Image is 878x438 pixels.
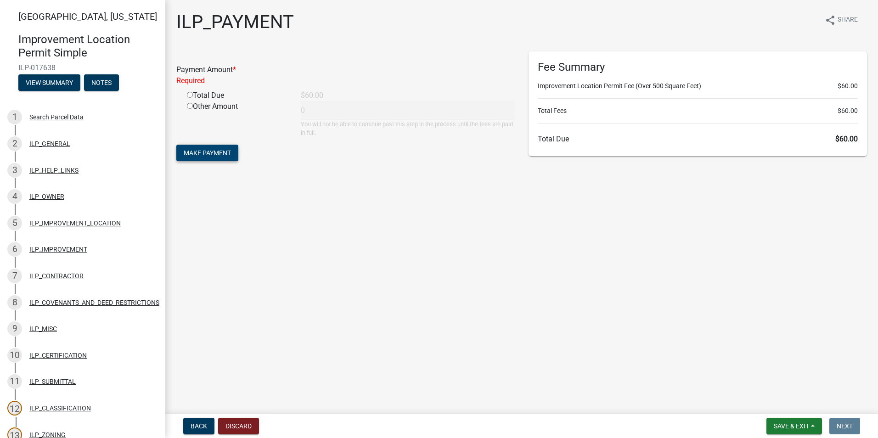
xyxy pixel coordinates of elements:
div: 10 [7,348,22,363]
div: ILP_MISC [29,326,57,332]
button: Discard [218,418,259,434]
div: 2 [7,136,22,151]
div: 8 [7,295,22,310]
button: Save & Exit [766,418,822,434]
div: ILP_GENERAL [29,140,70,147]
div: 3 [7,163,22,178]
div: ILP_SUBMITTAL [29,378,76,385]
div: 9 [7,321,22,336]
h1: ILP_PAYMENT [176,11,294,33]
div: 6 [7,242,22,257]
span: $60.00 [838,106,858,116]
span: $60.00 [838,81,858,91]
span: Share [838,15,858,26]
wm-modal-confirm: Notes [84,79,119,87]
button: Notes [84,74,119,91]
h4: Improvement Location Permit Simple [18,33,158,60]
div: 4 [7,189,22,204]
span: Save & Exit [774,422,809,430]
div: Payment Amount [169,64,522,86]
div: ILP_HELP_LINKS [29,167,79,174]
div: ILP_IMPROVEMENT [29,246,87,253]
span: Back [191,422,207,430]
div: ILP_COVENANTS_AND_DEED_RESTRICTIONS [29,299,159,306]
span: Next [837,422,853,430]
i: share [825,15,836,26]
div: ILP_CONTRACTOR [29,273,84,279]
div: Required [176,75,515,86]
h6: Total Due [538,135,858,143]
div: Other Amount [180,101,294,137]
div: 11 [7,374,22,389]
button: Next [829,418,860,434]
div: Total Due [180,90,294,101]
button: Back [183,418,214,434]
div: ILP_IMPROVEMENT_LOCATION [29,220,121,226]
span: $60.00 [835,135,858,143]
li: Total Fees [538,106,858,116]
div: Search Parcel Data [29,114,84,120]
div: ILP_OWNER [29,193,64,200]
span: Make Payment [184,149,231,157]
wm-modal-confirm: Summary [18,79,80,87]
span: ILP-017638 [18,63,147,72]
div: 12 [7,401,22,416]
div: ILP_CERTIFICATION [29,352,87,359]
div: ILP_CLASSIFICATION [29,405,91,411]
li: Improvement Location Permit Fee (Over 500 Square Feet) [538,81,858,91]
span: [GEOGRAPHIC_DATA], [US_STATE] [18,11,157,22]
div: 7 [7,269,22,283]
div: 1 [7,110,22,124]
h6: Fee Summary [538,61,858,74]
button: View Summary [18,74,80,91]
div: ILP_ZONING [29,432,66,438]
div: 5 [7,216,22,230]
button: Make Payment [176,145,238,161]
button: shareShare [817,11,865,29]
